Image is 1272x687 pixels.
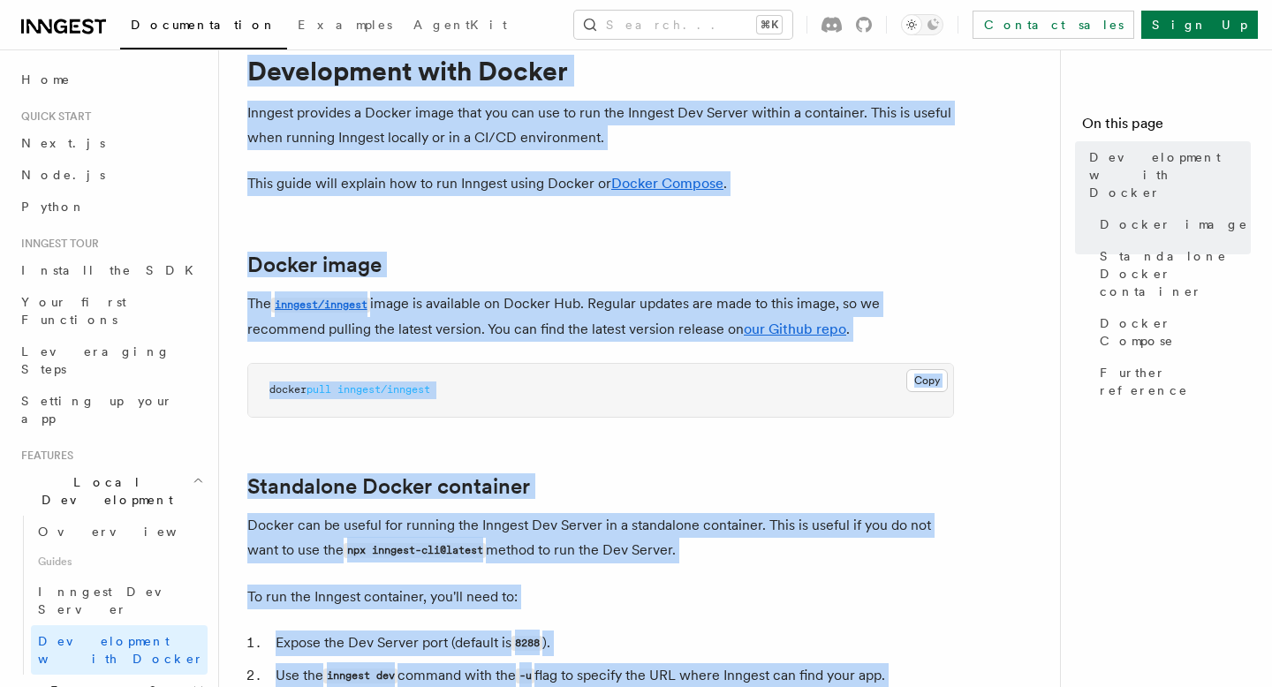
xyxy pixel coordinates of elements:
[31,516,208,547] a: Overview
[1093,307,1251,357] a: Docker Compose
[21,263,204,277] span: Install the SDK
[247,291,954,342] p: The image is available on Docker Hub. Regular updates are made to this image, so we recommend pul...
[1093,240,1251,307] a: Standalone Docker container
[516,668,534,683] code: -u
[21,71,71,88] span: Home
[14,109,91,124] span: Quick start
[21,344,170,376] span: Leveraging Steps
[21,168,105,182] span: Node.js
[906,369,948,392] button: Copy
[14,159,208,191] a: Node.js
[14,64,208,95] a: Home
[901,14,943,35] button: Toggle dark mode
[14,286,208,336] a: Your first Functions
[344,543,486,558] code: npx inngest-cli@latest
[120,5,287,49] a: Documentation
[14,473,193,509] span: Local Development
[744,321,846,337] a: our Github repo
[1082,141,1251,208] a: Development with Docker
[14,191,208,223] a: Python
[247,171,954,196] p: This guide will explain how to run Inngest using Docker or .
[14,516,208,675] div: Local Development
[247,253,382,277] a: Docker image
[403,5,518,48] a: AgentKit
[1082,113,1251,141] h4: On this page
[757,16,782,34] kbd: ⌘K
[21,136,105,150] span: Next.js
[270,630,954,656] li: Expose the Dev Server port (default is ).
[21,200,86,214] span: Python
[21,394,173,426] span: Setting up your app
[1100,247,1251,300] span: Standalone Docker container
[31,547,208,576] span: Guides
[413,18,507,32] span: AgentKit
[1100,364,1251,399] span: Further reference
[14,237,99,251] span: Inngest tour
[1093,208,1251,240] a: Docker image
[1089,148,1251,201] span: Development with Docker
[337,383,430,396] span: inngest/inngest
[14,385,208,434] a: Setting up your app
[1100,314,1251,350] span: Docker Compose
[271,295,370,312] a: inngest/inngest
[247,474,530,499] a: Standalone Docker container
[1141,11,1258,39] a: Sign Up
[14,336,208,385] a: Leveraging Steps
[14,254,208,286] a: Install the SDK
[14,127,208,159] a: Next.js
[287,5,403,48] a: Examples
[31,625,208,675] a: Development with Docker
[31,576,208,625] a: Inngest Dev Server
[511,636,542,651] code: 8288
[38,634,204,666] span: Development with Docker
[269,383,307,396] span: docker
[271,298,370,313] code: inngest/inngest
[298,18,392,32] span: Examples
[247,513,954,563] p: Docker can be useful for running the Inngest Dev Server in a standalone container. This is useful...
[247,585,954,609] p: To run the Inngest container, you'll need to:
[574,11,792,39] button: Search...⌘K
[14,466,208,516] button: Local Development
[323,668,397,683] code: inngest dev
[247,55,954,87] h1: Development with Docker
[21,295,126,327] span: Your first Functions
[1100,215,1248,233] span: Docker image
[973,11,1134,39] a: Contact sales
[131,18,276,32] span: Documentation
[38,585,189,616] span: Inngest Dev Server
[38,525,220,539] span: Overview
[14,449,73,463] span: Features
[611,175,723,192] a: Docker Compose
[307,383,331,396] span: pull
[1093,357,1251,406] a: Further reference
[247,101,954,150] p: Inngest provides a Docker image that you can use to run the Inngest Dev Server within a container...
